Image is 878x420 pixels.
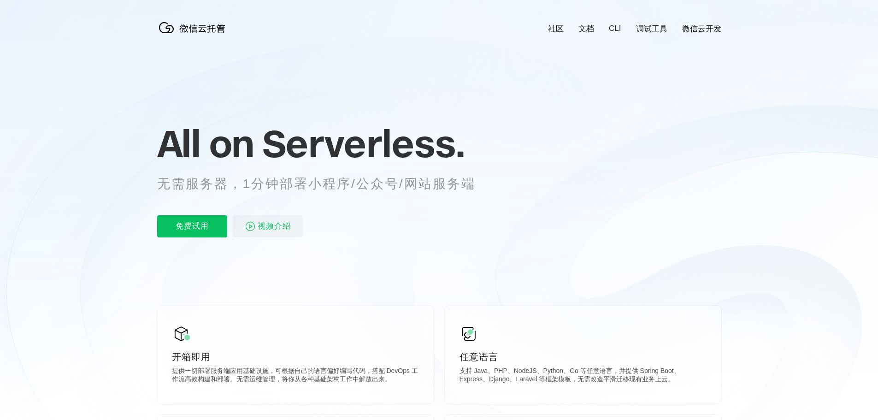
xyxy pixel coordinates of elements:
[609,24,621,33] a: CLI
[172,367,419,385] p: 提供一切部署服务端应用基础设施，可根据自己的语言偏好编写代码，搭配 DevOps 工作流高效构建和部署。无需运维管理，将你从各种基础架构工作中解放出来。
[578,24,594,34] a: 文档
[258,215,291,237] span: 视频介绍
[262,120,465,166] span: Serverless.
[157,120,253,166] span: All on
[157,18,231,37] img: 微信云托管
[245,221,256,232] img: video_play.svg
[460,367,707,385] p: 支持 Java、PHP、NodeJS、Python、Go 等任意语言，并提供 Spring Boot、Express、Django、Laravel 等框架模板，无需改造平滑迁移现有业务上云。
[157,175,493,193] p: 无需服务器，1分钟部署小程序/公众号/网站服务端
[682,24,721,34] a: 微信云开发
[548,24,564,34] a: 社区
[157,30,231,38] a: 微信云托管
[172,350,419,363] p: 开箱即用
[460,350,707,363] p: 任意语言
[157,215,227,237] p: 免费试用
[636,24,667,34] a: 调试工具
